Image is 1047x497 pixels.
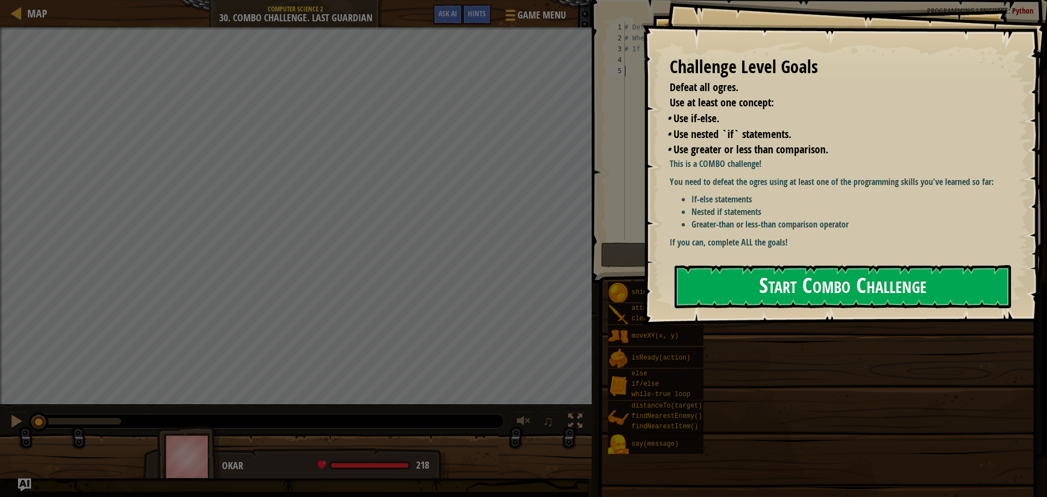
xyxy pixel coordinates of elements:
span: cleave(target) [631,315,687,322]
button: Adjust volume [513,411,535,434]
li: Defeat all ogres. [656,80,1006,95]
li: Use greater or less than comparison. [667,142,1006,158]
span: attack(target) [631,304,687,312]
span: moveXY(x, y) [631,332,678,340]
li: Use if-else. [667,111,1006,127]
button: ♫ [540,411,559,434]
button: Ctrl + P: Pause [5,411,27,434]
span: 218 [416,458,429,472]
button: Toggle fullscreen [564,411,586,434]
div: health: 218 / 218 [317,460,429,470]
p: This is a COMBO challenge! [670,158,1017,170]
li: Nested if statements [691,206,1017,218]
li: If-else statements [691,193,1017,206]
div: 4 [607,55,625,65]
span: else [631,370,647,378]
span: Hints [468,8,486,19]
button: Game Menu [497,4,573,30]
i: • [667,142,671,157]
p: If you can, complete ALL the goals! [670,236,1017,249]
span: ♫ [543,413,553,429]
span: Use nested `if` statements. [673,127,791,141]
p: You need to defeat the ogres using at least one of the programming skills you've learned so far: [670,176,1017,188]
button: Ask AI [433,4,462,25]
i: • [667,127,671,141]
button: Run ⇧↵ [601,242,810,267]
li: Use at least one concept: [656,95,1006,111]
span: Use at least one concept: [670,95,774,110]
a: Map [22,6,47,21]
li: Use nested `if` statements. [667,127,1006,142]
span: Ask AI [438,8,457,19]
span: isReady(action) [631,354,690,362]
i: • [667,111,671,125]
span: findNearestEnemy() [631,412,702,420]
img: thang_avatar_frame.png [157,426,220,487]
span: Map [27,6,47,21]
div: 1 [607,22,625,33]
span: Use greater or less than comparison. [673,142,828,157]
img: portrait.png [608,434,629,455]
span: Use if-else. [673,111,719,125]
span: shield() [631,289,663,296]
div: Challenge Level Goals [670,55,1009,80]
img: portrait.png [608,375,629,396]
img: portrait.png [608,304,629,325]
span: distanceTo(target) [631,402,702,410]
span: say(message) [631,440,678,448]
span: while-true loop [631,391,690,398]
div: 5 [607,65,625,76]
img: portrait.png [608,348,629,369]
div: 2 [607,33,625,44]
img: portrait.png [608,326,629,347]
div: 3 [607,44,625,55]
div: Okar [222,459,437,473]
span: Defeat all ogres. [670,80,738,94]
span: if/else [631,380,659,388]
img: portrait.png [608,408,629,428]
span: findNearestItem() [631,423,698,430]
button: Start Combo Challenge [675,265,1011,308]
img: portrait.png [608,283,629,303]
span: Game Menu [518,8,566,22]
li: Greater-than or less-than comparison operator [691,218,1017,231]
button: Ask AI [18,478,31,492]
